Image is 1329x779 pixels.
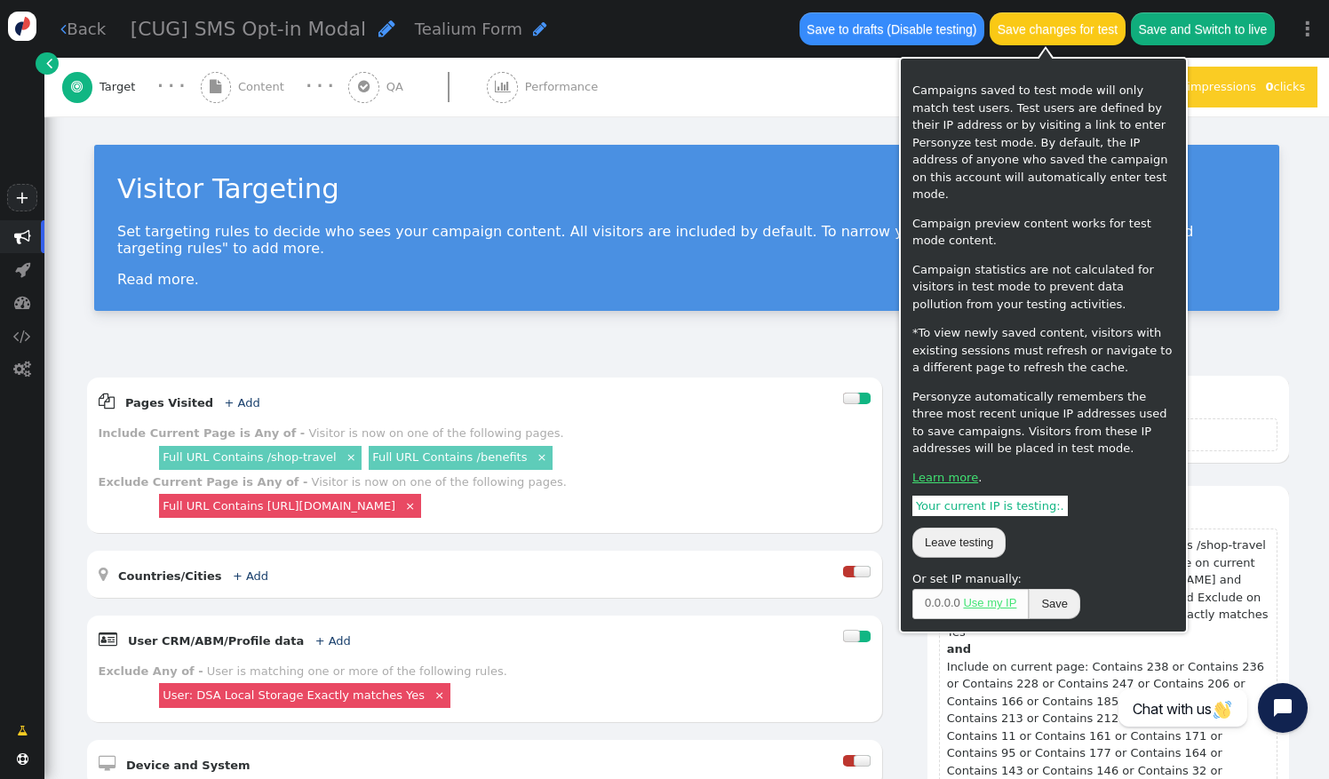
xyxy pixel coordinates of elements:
a:  QA [348,58,487,116]
a: × [402,497,418,513]
p: Campaign statistics are not calculated for visitors in test mode to prevent data pollution from y... [912,261,1174,314]
a:  Content · · · [201,58,349,116]
a: + [7,184,37,211]
span:  [99,566,107,583]
div: Visitor is now on one of the following pages. [312,475,567,489]
span:  [17,722,28,740]
span:  [46,54,52,72]
a:  Countries/Cities + Add [99,569,296,583]
a: Full URL Contains [URL][DOMAIN_NAME] [163,499,395,513]
button: Save and Switch to live [1131,12,1275,44]
span:  [17,753,28,765]
a: Back [60,17,106,41]
a:  Pages Visited + Add [99,396,287,409]
a:  Device and System [99,759,277,772]
a:  User CRM/ABM/Profile data + Add [99,634,378,648]
b: Include Current Page is Any of - [99,426,306,440]
div: Or set IP manually: [912,570,1174,588]
span:  [99,755,115,772]
span:  [71,80,83,93]
span: Target [99,78,142,96]
span: 0 [925,596,931,609]
a:  Performance [487,58,635,116]
span:  [14,228,31,245]
b: Device and System [126,759,251,772]
span:  [99,393,115,409]
span: clicks [1265,80,1305,93]
a: × [534,449,549,464]
div: Visitor is now on one of the following pages. [308,426,563,440]
a: ⋮ [1286,3,1329,55]
span: Content [238,78,291,96]
b: Countries/Cities [118,569,222,583]
a:  [36,52,58,75]
div: · · · [306,76,333,98]
a: Read more. [117,271,199,288]
a: × [344,449,359,464]
p: Personyze automatically remembers the three most recent unique IP addresses used to save campaign... [912,388,1174,457]
span: 0 [944,596,951,609]
span: impressions [1171,80,1256,93]
button: Leave testing [912,528,1006,558]
span:  [60,20,67,37]
span: Your current IP is testing: . [912,496,1068,516]
span: . . . [912,589,1029,619]
div: Visitor Targeting [117,168,1256,209]
a: User: DSA Local Storage Exactly matches Yes [163,688,425,702]
a:  [5,716,39,746]
span:  [378,19,395,38]
span:  [358,80,370,93]
span: Tealium Form [415,20,522,38]
span:  [15,261,30,278]
a: Full URL Contains /benefits [372,450,527,464]
a: × [432,687,447,702]
p: *To view newly saved content, visitors with existing sessions must refresh or navigate to a diffe... [912,324,1174,377]
span:  [99,631,117,648]
b: Exclude Any of - [99,664,203,678]
a: Full URL Contains /shop-travel [163,450,336,464]
a: + Add [224,396,259,409]
span:  [14,294,31,311]
span: [CUG] SMS Opt-in Modal [131,18,366,40]
span: 0 [935,596,941,609]
button: Save to drafts (Disable testing) [800,12,984,44]
p: Campaign preview content works for test mode content. [912,215,1174,250]
a: Use my IP [963,596,1016,609]
b: User CRM/ABM/Profile data [128,634,304,648]
b: and [947,640,1269,658]
b: Exclude Current Page is Any of - [99,475,308,489]
img: logo-icon.svg [8,12,37,41]
span: 0 [954,596,960,609]
span: QA [386,78,410,96]
span: Performance [525,78,605,96]
span:  [13,361,31,378]
span:  [533,20,547,37]
span:  [495,80,511,93]
a: + Add [315,634,351,648]
span:  [210,80,221,93]
b: 0 [1265,80,1273,93]
div: · · · [157,76,185,98]
a: + Add [233,569,268,583]
p: . [912,469,1174,487]
button: Save [1029,589,1080,619]
button: Save changes for test [990,12,1125,44]
b: Pages Visited [125,396,213,409]
a: Learn more [912,471,978,484]
p: Set targeting rules to decide who sees your campaign content. All visitors are included by defaul... [117,223,1256,257]
div: User is matching one or more of the following rules. [207,664,507,678]
p: Campaigns saved to test mode will only match test users. Test users are defined by their IP addre... [912,82,1174,203]
a:  Target · · · [62,58,201,116]
span:  [13,328,31,345]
